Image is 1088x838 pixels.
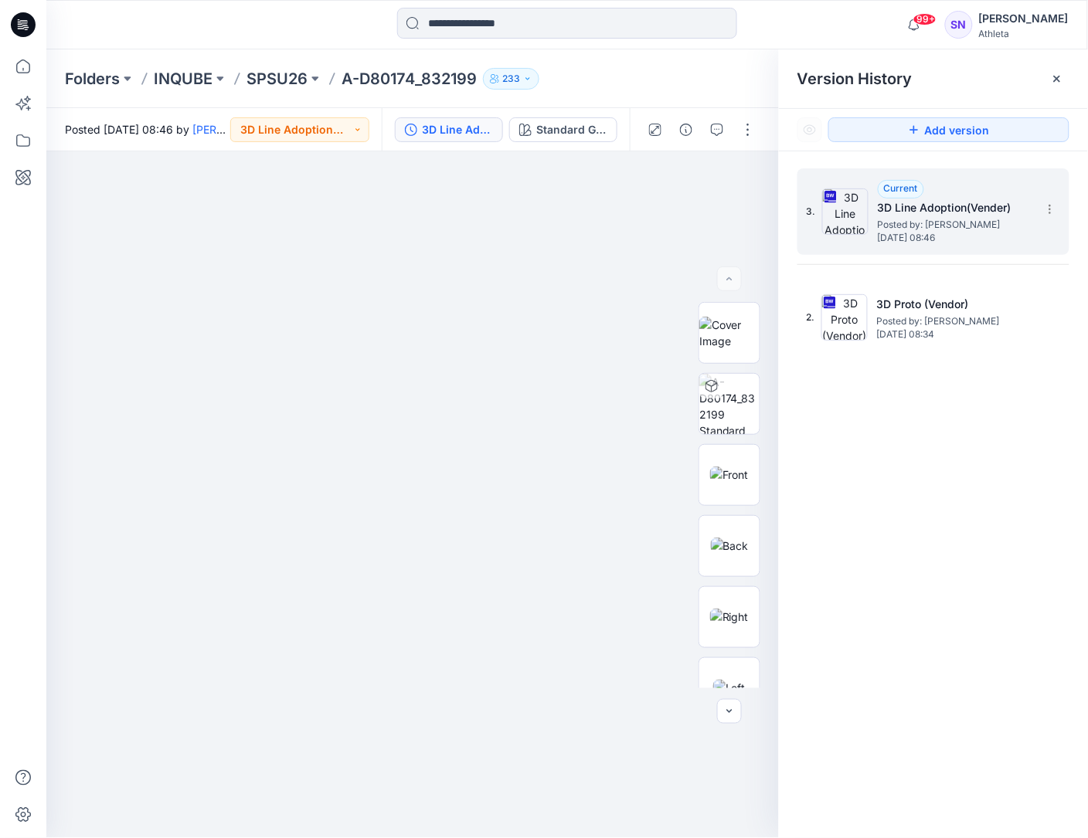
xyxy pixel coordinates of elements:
[797,70,913,88] span: Version History
[807,310,815,324] span: 2.
[877,329,1032,340] span: [DATE] 08:34
[26,263,799,837] img: eyJhbGciOiJIUzI1NiIsImtpZCI6IjAiLCJzbHQiOiJzZXMiLCJ0eXAiOiJKV1QifQ.eyJkYXRhIjp7InR5cGUiOiJzdG9yYW...
[979,9,1069,28] div: [PERSON_NAME]
[878,232,1032,243] span: [DATE] 08:46
[536,121,607,138] div: Standard Grey Scale
[822,188,869,235] img: 3D Line Adoption(Vender)
[192,123,281,136] a: [PERSON_NAME]
[65,68,120,90] a: Folders
[483,68,539,90] button: 233
[710,466,749,483] img: Front
[797,117,822,142] button: Show Hidden Versions
[913,13,937,25] span: 99+
[878,198,1032,217] h5: 3D Line Adoption(Vender)
[65,121,230,137] span: Posted [DATE] 08:46 by
[711,538,749,554] img: Back
[713,680,746,696] img: Left
[1051,73,1063,85] button: Close
[674,117,699,142] button: Details
[979,28,1069,39] div: Athleta
[877,295,1032,314] h5: 3D Proto (Vendor)
[878,217,1032,232] span: Posted by: Isira Edirisinghe
[821,294,868,341] img: 3D Proto (Vendor)
[246,68,308,90] a: SPSU26
[828,117,1069,142] button: Add version
[699,317,760,349] img: Cover Image
[502,70,520,87] p: 233
[710,609,749,625] img: Right
[877,314,1032,329] span: Posted by: Isira Edirisinghe
[342,68,477,90] p: A-D80174_832199
[509,117,617,142] button: Standard Grey Scale
[422,121,493,138] div: 3D Line Adoption(Vender)
[395,117,503,142] button: 3D Line Adoption(Vender)
[945,11,973,39] div: SN
[807,205,816,219] span: 3.
[154,68,212,90] a: INQUBE
[699,374,760,434] img: A-D80174_832199 Standard Grey Scale
[884,182,918,194] span: Current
